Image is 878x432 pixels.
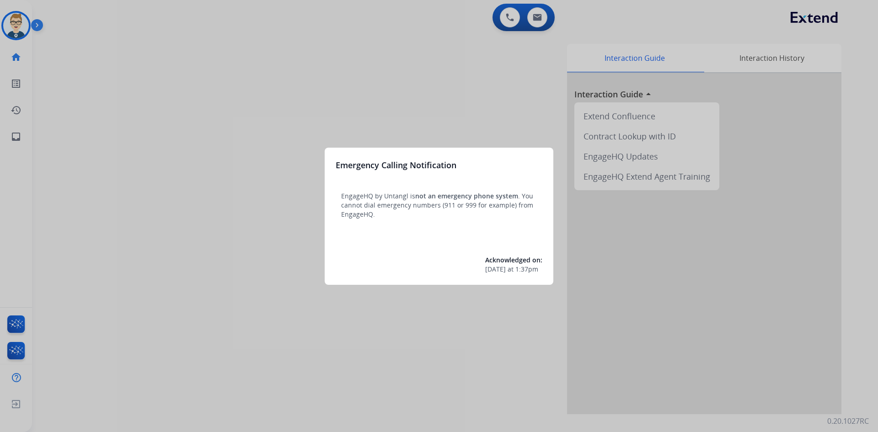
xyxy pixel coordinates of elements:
[485,256,542,264] span: Acknowledged on:
[336,159,456,171] h3: Emergency Calling Notification
[415,192,518,200] span: not an emergency phone system
[341,192,537,219] p: EngageHQ by Untangl is . You cannot dial emergency numbers (911 or 999 for example) from EngageHQ.
[485,265,542,274] div: at
[827,416,869,427] p: 0.20.1027RC
[485,265,506,274] span: [DATE]
[515,265,538,274] span: 1:37pm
